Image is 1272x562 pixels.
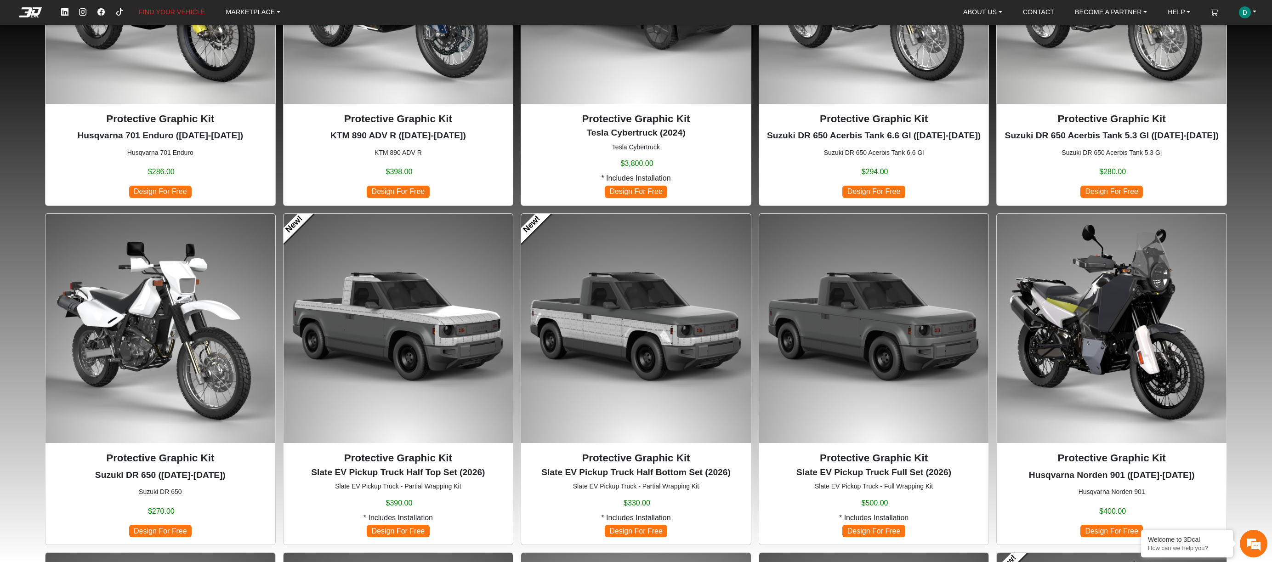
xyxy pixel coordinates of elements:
a: New! [514,206,551,243]
small: Slate EV Pickup Truck - Partial Wrapping Kit [528,482,744,491]
p: Protective Graphic Kit [767,450,982,466]
span: Design For Free [605,186,667,198]
span: $330.00 [624,498,650,509]
p: Slate EV Pickup Truck Half Bottom Set (2026) [528,466,744,479]
span: * Includes Installation [363,512,433,523]
span: $500.00 [862,498,888,509]
p: Protective Graphic Kit [53,111,268,127]
p: Protective Graphic Kit [528,111,744,127]
img: DR 6501996-2024 [45,214,275,443]
small: Suzuki DR 650 [53,487,268,497]
div: Husqvarna Norden 901 [996,213,1227,545]
p: Protective Graphic Kit [1004,111,1219,127]
div: Suzuki DR 650 [45,213,276,545]
span: $294.00 [862,166,888,177]
span: $398.00 [386,166,412,177]
p: Suzuki DR 650 Acerbis Tank 5.3 Gl (1996-2024) [1004,129,1219,142]
small: Tesla Cybertruck [528,142,744,152]
span: Design For Free [1080,525,1143,537]
a: HELP [1164,5,1194,20]
a: FIND YOUR VEHICLE [135,5,209,20]
div: Slate EV Pickup Truck - Full Wrapping Kit [759,213,989,545]
span: $286.00 [148,166,175,177]
span: Design For Free [842,186,905,198]
a: CONTACT [1019,5,1058,20]
a: ABOUT US [960,5,1006,20]
p: Protective Graphic Kit [53,450,268,466]
span: Conversation [5,288,62,294]
span: $390.00 [386,498,412,509]
a: New! [276,206,313,243]
img: Norden 901null2021-2024 [997,214,1227,443]
p: How can we help you? [1148,545,1226,551]
img: EV Pickup TruckHalf Bottom Set2026 [521,214,751,443]
span: $400.00 [1099,506,1126,517]
span: Design For Free [842,525,905,537]
small: KTM 890 ADV R [291,148,506,158]
span: Design For Free [129,186,192,198]
span: Design For Free [367,525,429,537]
p: KTM 890 ADV R (2023-2025) [291,129,506,142]
p: Tesla Cybertruck (2024) [528,126,744,140]
p: Suzuki DR 650 (1996-2024) [53,469,268,482]
small: Suzuki DR 650 Acerbis Tank 6.6 Gl [767,148,982,158]
small: Slate EV Pickup Truck - Full Wrapping Kit [767,482,982,491]
p: Protective Graphic Kit [767,111,982,127]
a: MARKETPLACE [222,5,284,20]
p: Slate EV Pickup Truck Full Set (2026) [767,466,982,479]
div: Slate EV Pickup Truck - Partial Wrapping Kit [521,213,751,545]
div: Articles [118,272,175,300]
small: Slate EV Pickup Truck - Partial Wrapping Kit [291,482,506,491]
a: BECOME A PARTNER [1071,5,1151,20]
img: EV Pickup TruckHalf Top Set2026 [284,214,513,443]
span: Design For Free [129,525,192,537]
span: Design For Free [605,525,667,537]
div: Slate EV Pickup Truck - Partial Wrapping Kit [283,213,514,545]
p: Slate EV Pickup Truck Half Top Set (2026) [291,466,506,479]
img: EV Pickup Truck Full Set2026 [759,214,989,443]
span: Design For Free [367,186,429,198]
div: Navigation go back [10,47,24,61]
span: We're online! [53,108,127,195]
p: Protective Graphic Kit [528,450,744,466]
div: Minimize live chat window [151,5,173,27]
small: Husqvarna 701 Enduro [53,148,268,158]
span: $3,800.00 [620,158,653,169]
div: Chat with us now [62,48,168,60]
p: Protective Graphic Kit [291,450,506,466]
span: * Includes Installation [601,512,670,523]
p: Protective Graphic Kit [1004,450,1219,466]
p: Protective Graphic Kit [291,111,506,127]
span: Design For Free [1080,186,1143,198]
small: Suzuki DR 650 Acerbis Tank 5.3 Gl [1004,148,1219,158]
span: $280.00 [1099,166,1126,177]
p: Husqvarna 701 Enduro (2016-2024) [53,129,268,142]
span: * Includes Installation [601,173,670,184]
span: $270.00 [148,506,175,517]
textarea: Type your message and hit 'Enter' [5,239,175,272]
div: FAQs [62,272,119,300]
p: Suzuki DR 650 Acerbis Tank 6.6 Gl (1996-2024) [767,129,982,142]
small: Husqvarna Norden 901 [1004,487,1219,497]
span: * Includes Installation [839,512,909,523]
div: Welcome to 3Dcal [1148,536,1226,543]
p: Husqvarna Norden 901 (2021-2024) [1004,469,1219,482]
